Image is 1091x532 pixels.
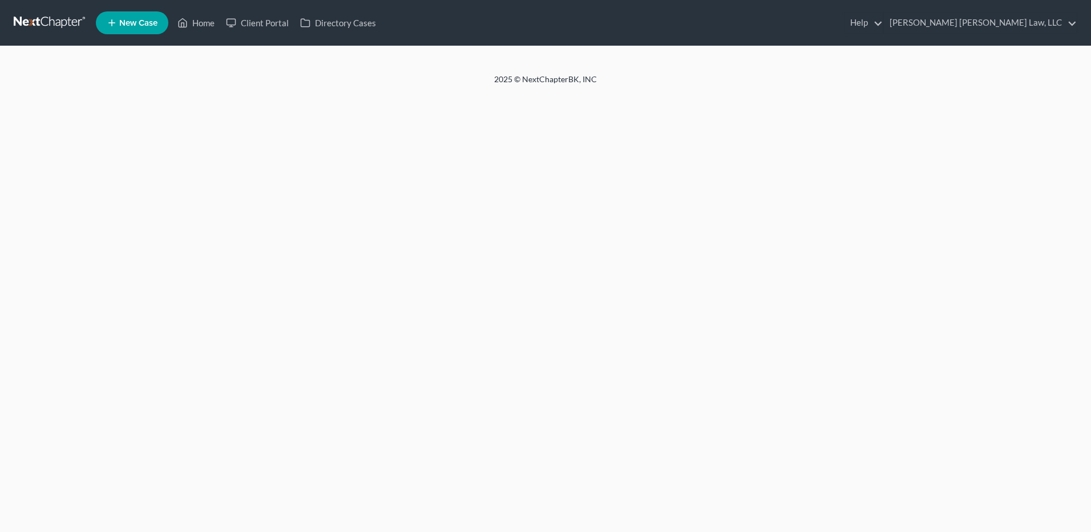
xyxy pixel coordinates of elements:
new-legal-case-button: New Case [96,11,168,34]
a: Help [844,13,883,33]
a: Client Portal [220,13,294,33]
a: Home [172,13,220,33]
a: [PERSON_NAME] [PERSON_NAME] Law, LLC [884,13,1077,33]
div: 2025 © NextChapterBK, INC [220,74,871,94]
a: Directory Cases [294,13,382,33]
